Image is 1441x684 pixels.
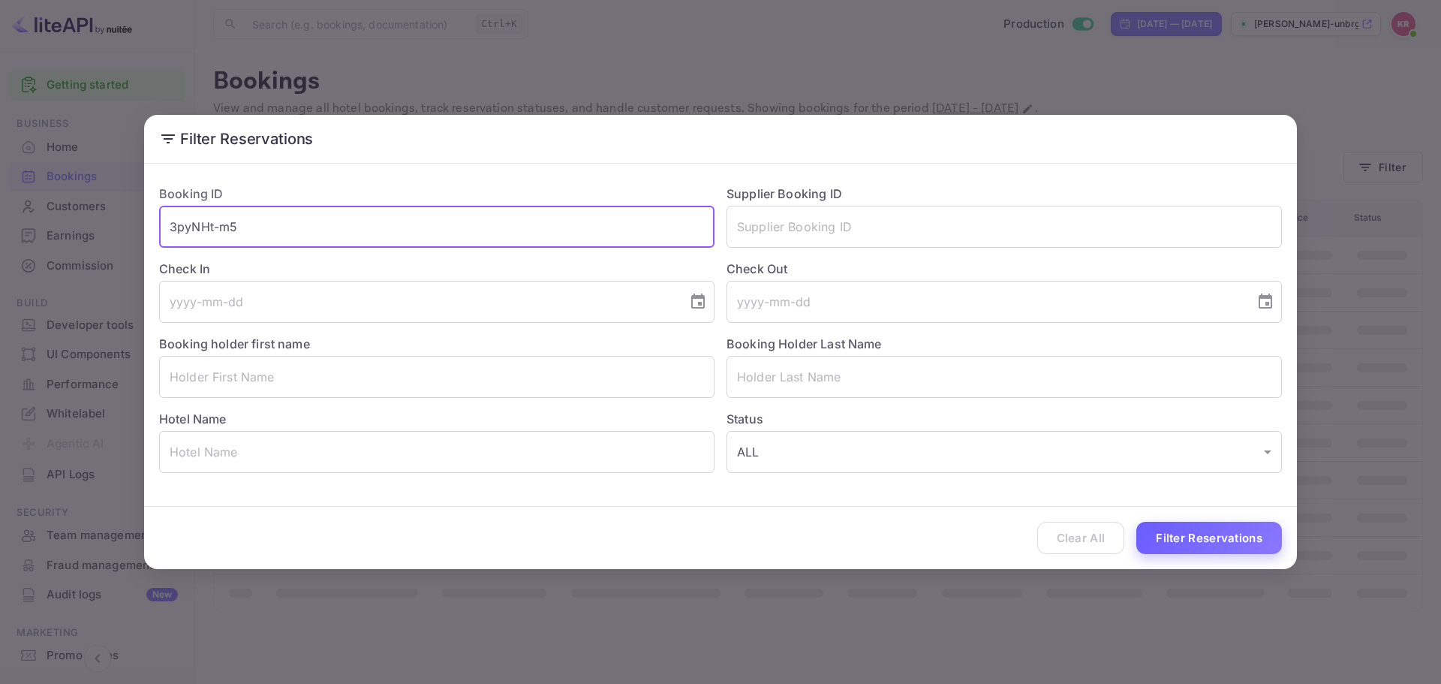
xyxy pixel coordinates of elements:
input: yyyy-mm-dd [727,281,1244,323]
label: Check Out [727,260,1282,278]
input: Holder First Name [159,356,714,398]
label: Hotel Name [159,411,227,426]
label: Booking ID [159,186,224,201]
label: Booking Holder Last Name [727,336,882,351]
label: Check In [159,260,714,278]
input: Hotel Name [159,431,714,473]
label: Booking holder first name [159,336,310,351]
input: Booking ID [159,206,714,248]
label: Supplier Booking ID [727,186,842,201]
button: Choose date [683,287,713,317]
input: yyyy-mm-dd [159,281,677,323]
input: Holder Last Name [727,356,1282,398]
button: Filter Reservations [1136,522,1282,554]
div: ALL [727,431,1282,473]
button: Choose date [1250,287,1280,317]
input: Supplier Booking ID [727,206,1282,248]
label: Status [727,410,1282,428]
h2: Filter Reservations [144,115,1297,163]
